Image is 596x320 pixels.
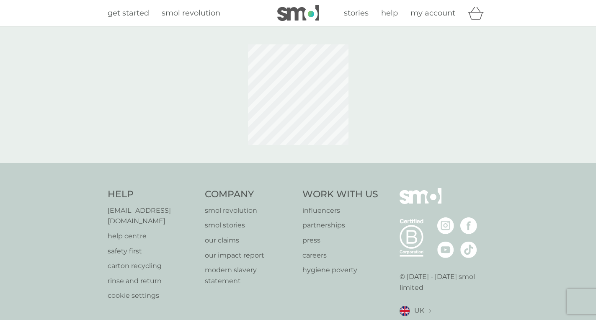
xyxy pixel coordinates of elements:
[410,8,455,18] span: my account
[468,5,489,21] div: basket
[277,5,319,21] img: smol
[205,250,294,261] a: our impact report
[344,7,369,19] a: stories
[400,271,489,293] p: © [DATE] - [DATE] smol limited
[400,188,441,217] img: smol
[302,205,378,216] a: influencers
[205,265,294,286] a: modern slavery statement
[302,250,378,261] a: careers
[410,7,455,19] a: my account
[108,188,197,201] h4: Help
[344,8,369,18] span: stories
[108,205,197,227] a: [EMAIL_ADDRESS][DOMAIN_NAME]
[108,290,197,301] a: cookie settings
[400,306,410,316] img: UK flag
[162,7,220,19] a: smol revolution
[381,7,398,19] a: help
[428,309,431,313] img: select a new location
[302,235,378,246] a: press
[108,231,197,242] a: help centre
[437,217,454,234] img: visit the smol Instagram page
[460,241,477,258] img: visit the smol Tiktok page
[205,205,294,216] a: smol revolution
[414,305,424,316] span: UK
[108,246,197,257] a: safety first
[437,241,454,258] img: visit the smol Youtube page
[460,217,477,234] img: visit the smol Facebook page
[162,8,220,18] span: smol revolution
[205,188,294,201] h4: Company
[302,220,378,231] a: partnerships
[205,220,294,231] a: smol stories
[302,188,378,201] h4: Work With Us
[108,261,197,271] a: carton recycling
[108,8,149,18] span: get started
[108,7,149,19] a: get started
[205,235,294,246] a: our claims
[381,8,398,18] span: help
[302,265,378,276] a: hygiene poverty
[108,276,197,286] a: rinse and return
